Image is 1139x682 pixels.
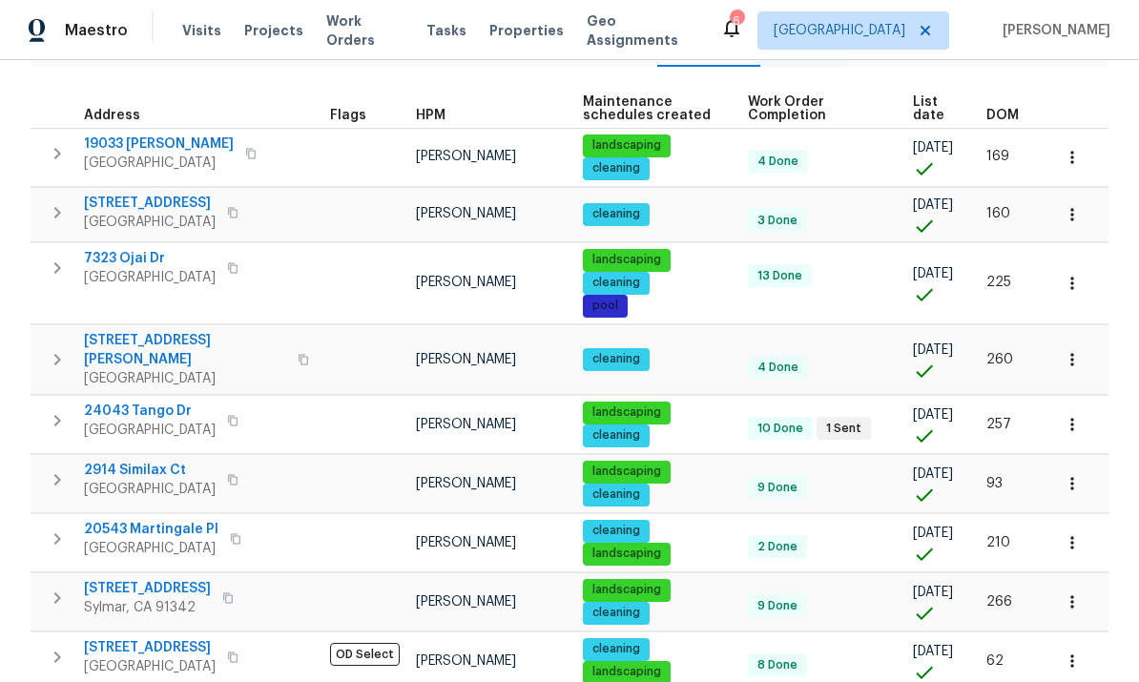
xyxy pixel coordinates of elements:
[913,141,953,155] span: [DATE]
[416,207,516,220] span: [PERSON_NAME]
[750,268,810,284] span: 13 Done
[416,418,516,431] span: [PERSON_NAME]
[416,276,516,289] span: [PERSON_NAME]
[585,137,669,154] span: landscaping
[416,654,516,668] span: [PERSON_NAME]
[986,536,1010,549] span: 210
[585,275,648,291] span: cleaning
[585,664,669,680] span: landscaping
[84,598,211,617] span: Sylmar, CA 91342
[84,539,218,558] span: [GEOGRAPHIC_DATA]
[416,150,516,163] span: [PERSON_NAME]
[84,331,286,369] span: [STREET_ADDRESS][PERSON_NAME]
[585,351,648,367] span: cleaning
[416,353,516,366] span: [PERSON_NAME]
[986,207,1010,220] span: 160
[84,134,234,154] span: 19033 [PERSON_NAME]
[913,467,953,481] span: [DATE]
[84,213,216,232] span: [GEOGRAPHIC_DATA]
[84,657,216,676] span: [GEOGRAPHIC_DATA]
[750,657,805,673] span: 8 Done
[84,638,216,657] span: [STREET_ADDRESS]
[416,595,516,609] span: [PERSON_NAME]
[330,643,400,666] span: OD Select
[750,480,805,496] span: 9 Done
[730,11,743,31] div: 6
[84,480,216,499] span: [GEOGRAPHIC_DATA]
[774,21,905,40] span: [GEOGRAPHIC_DATA]
[84,194,216,213] span: [STREET_ADDRESS]
[585,523,648,539] span: cleaning
[585,546,669,562] span: landscaping
[583,95,715,122] span: Maintenance schedules created
[585,404,669,421] span: landscaping
[326,11,404,50] span: Work Orders
[416,536,516,549] span: [PERSON_NAME]
[750,213,805,229] span: 3 Done
[986,109,1019,122] span: DOM
[913,527,953,540] span: [DATE]
[426,24,466,37] span: Tasks
[750,154,806,170] span: 4 Done
[84,268,216,287] span: [GEOGRAPHIC_DATA]
[913,645,953,658] span: [DATE]
[986,595,1012,609] span: 266
[986,654,1004,668] span: 62
[913,198,953,212] span: [DATE]
[986,353,1013,366] span: 260
[416,477,516,490] span: [PERSON_NAME]
[585,252,669,268] span: landscaping
[84,421,216,440] span: [GEOGRAPHIC_DATA]
[750,598,805,614] span: 9 Done
[986,276,1011,289] span: 225
[84,369,286,388] span: [GEOGRAPHIC_DATA]
[818,421,869,437] span: 1 Sent
[750,360,806,376] span: 4 Done
[585,582,669,598] span: landscaping
[84,402,216,421] span: 24043 Tango Dr
[84,520,218,539] span: 20543 Martingale Pl
[913,408,953,422] span: [DATE]
[913,586,953,599] span: [DATE]
[84,249,216,268] span: 7323 Ojai Dr
[750,421,811,437] span: 10 Done
[585,160,648,176] span: cleaning
[489,21,564,40] span: Properties
[585,206,648,222] span: cleaning
[84,154,234,173] span: [GEOGRAPHIC_DATA]
[585,486,648,503] span: cleaning
[585,641,648,657] span: cleaning
[587,11,697,50] span: Geo Assignments
[913,95,954,122] span: List date
[585,605,648,621] span: cleaning
[182,21,221,40] span: Visits
[913,343,953,357] span: [DATE]
[986,477,1003,490] span: 93
[84,109,140,122] span: Address
[986,150,1009,163] span: 169
[913,267,953,280] span: [DATE]
[995,21,1110,40] span: [PERSON_NAME]
[585,427,648,444] span: cleaning
[65,21,128,40] span: Maestro
[244,21,303,40] span: Projects
[84,579,211,598] span: [STREET_ADDRESS]
[330,109,366,122] span: Flags
[416,109,445,122] span: HPM
[750,539,805,555] span: 2 Done
[84,461,216,480] span: 2914 Similax Ct
[986,418,1011,431] span: 257
[585,298,626,314] span: pool
[748,95,880,122] span: Work Order Completion
[585,464,669,480] span: landscaping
